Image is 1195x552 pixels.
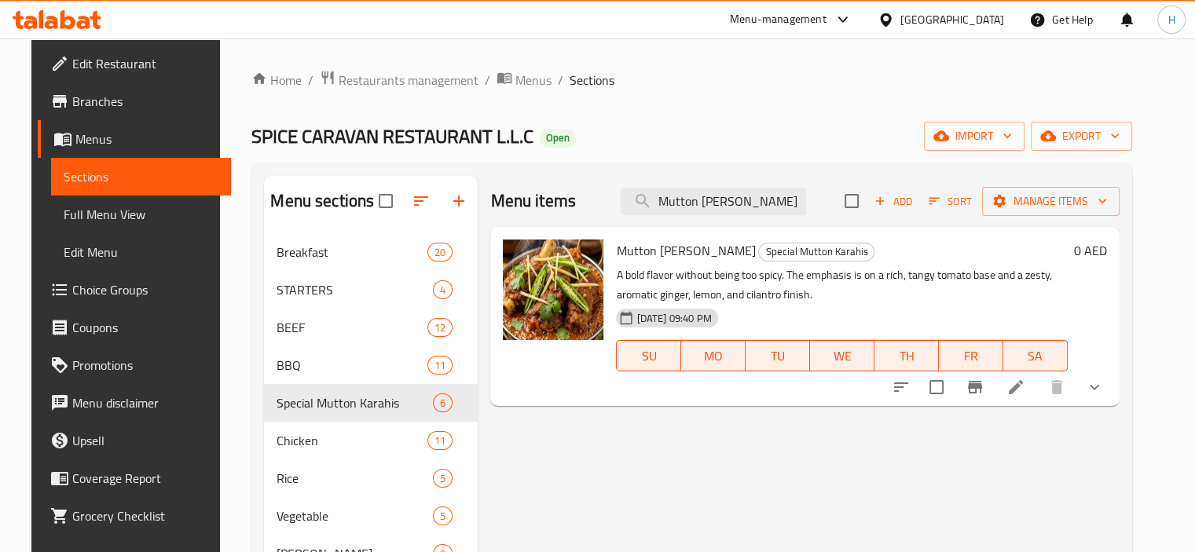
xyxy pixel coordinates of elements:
div: Menu-management [730,10,827,29]
span: Full Menu View [64,205,218,224]
span: Breakfast [277,243,427,261]
span: 11 [428,358,452,373]
div: items [433,393,453,412]
span: TU [752,345,804,367]
span: Select section [835,185,868,218]
button: Manage items [982,187,1120,216]
span: SU [623,345,675,367]
span: SPICE CARAVAN RESTAURANT L.L.C [251,119,533,154]
div: Rice5 [264,459,478,497]
div: items [427,318,453,337]
span: Rice [277,469,433,488]
a: Promotions [38,346,231,384]
span: Choice Groups [72,280,218,299]
button: export [1031,122,1132,151]
div: Special Mutton Karahis6 [264,384,478,422]
span: 5 [434,471,452,486]
li: / [308,71,313,90]
span: Chicken [277,431,427,450]
span: Promotions [72,356,218,375]
div: Open [540,129,576,148]
span: Sections [64,167,218,186]
div: BEEF [277,318,427,337]
span: Coupons [72,318,218,337]
a: Edit Restaurant [38,45,231,82]
div: Special Mutton Karahis [758,243,874,261]
span: 4 [434,283,452,298]
span: Menus [515,71,552,90]
div: items [433,469,453,488]
a: Edit Menu [51,233,231,271]
span: Sort [929,192,972,210]
span: Select to update [920,371,953,404]
span: Special Mutton Karahis [277,393,433,412]
span: Sort items [918,189,982,214]
span: Add [872,192,915,210]
button: MO [681,340,746,371]
span: MO [687,345,739,367]
a: Grocery Checklist [38,497,231,535]
span: Vegetable [277,506,433,525]
button: sort-choices [882,368,920,406]
span: Restaurants management [339,71,478,90]
p: A bold flavor without being too spicy. The emphasis is on a rich, tangy tomato base and a zesty, ... [616,265,1067,305]
span: Menus [75,130,218,148]
span: Coverage Report [72,469,218,488]
a: Coupons [38,309,231,346]
input: search [621,188,806,215]
div: items [427,243,453,261]
span: Sort sections [402,182,440,220]
div: items [427,431,453,450]
a: Home [251,71,302,90]
span: Branches [72,92,218,111]
div: BEEF12 [264,309,478,346]
div: items [433,506,453,525]
li: / [558,71,563,90]
span: Select all sections [369,185,402,218]
span: Upsell [72,431,218,450]
button: Add section [440,182,478,220]
span: BBQ [277,356,427,375]
div: Chicken11 [264,422,478,459]
button: Sort [925,189,976,214]
a: Branches [38,82,231,120]
span: Menu disclaimer [72,393,218,412]
div: [GEOGRAPHIC_DATA] [900,11,1004,28]
span: H [1168,11,1175,28]
div: STARTERS4 [264,271,478,309]
span: [DATE] 09:40 PM [630,311,717,326]
a: Edit menu item [1006,378,1025,397]
a: Menus [497,70,552,90]
span: 5 [434,509,452,524]
span: Grocery Checklist [72,506,218,525]
button: FR [939,340,1003,371]
span: 11 [428,433,452,448]
h2: Menu items [490,189,576,213]
h6: 0 AED [1074,239,1107,261]
span: STARTERS [277,280,433,299]
span: Mutton [PERSON_NAME] [616,239,755,262]
button: Add [868,189,918,214]
div: BBQ11 [264,346,478,384]
span: SA [1010,345,1061,367]
a: Menus [38,120,231,158]
span: Edit Restaurant [72,54,218,73]
span: WE [816,345,868,367]
div: items [427,356,453,375]
a: Upsell [38,422,231,459]
span: export [1043,126,1120,146]
span: Sections [570,71,614,90]
a: Sections [51,158,231,196]
svg: Show Choices [1085,378,1104,397]
button: show more [1076,368,1113,406]
span: Open [540,131,576,144]
img: Mutton Charsi Karahi [503,239,603,340]
h2: Menu sections [270,189,374,213]
button: TH [874,340,939,371]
